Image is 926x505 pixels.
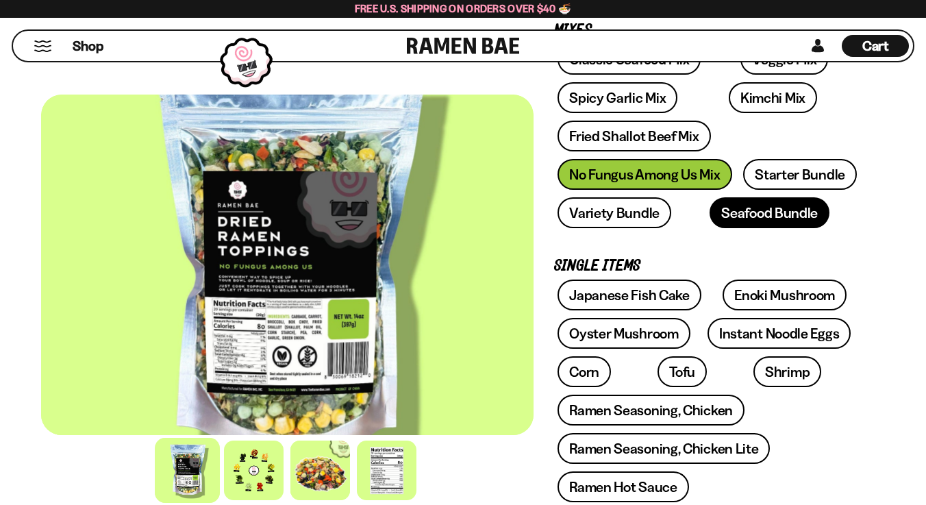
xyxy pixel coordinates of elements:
[34,40,52,52] button: Mobile Menu Trigger
[558,395,744,426] a: Ramen Seasoning, Chicken
[710,197,829,228] a: Seafood Bundle
[753,356,821,387] a: Shrimp
[558,280,701,310] a: Japanese Fish Cake
[73,37,103,56] span: Shop
[558,433,770,464] a: Ramen Seasoning, Chicken Lite
[558,121,710,151] a: Fried Shallot Beef Mix
[355,2,572,15] span: Free U.S. Shipping on Orders over $40 🍜
[842,31,909,61] div: Cart
[554,260,864,273] p: Single Items
[558,471,689,502] a: Ramen Hot Sauce
[862,38,889,54] span: Cart
[708,318,851,349] a: Instant Noodle Eggs
[558,197,671,228] a: Variety Bundle
[558,318,690,349] a: Oyster Mushroom
[743,159,857,190] a: Starter Bundle
[73,35,103,57] a: Shop
[729,82,817,113] a: Kimchi Mix
[723,280,847,310] a: Enoki Mushroom
[558,356,611,387] a: Corn
[658,356,707,387] a: Tofu
[558,82,677,113] a: Spicy Garlic Mix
